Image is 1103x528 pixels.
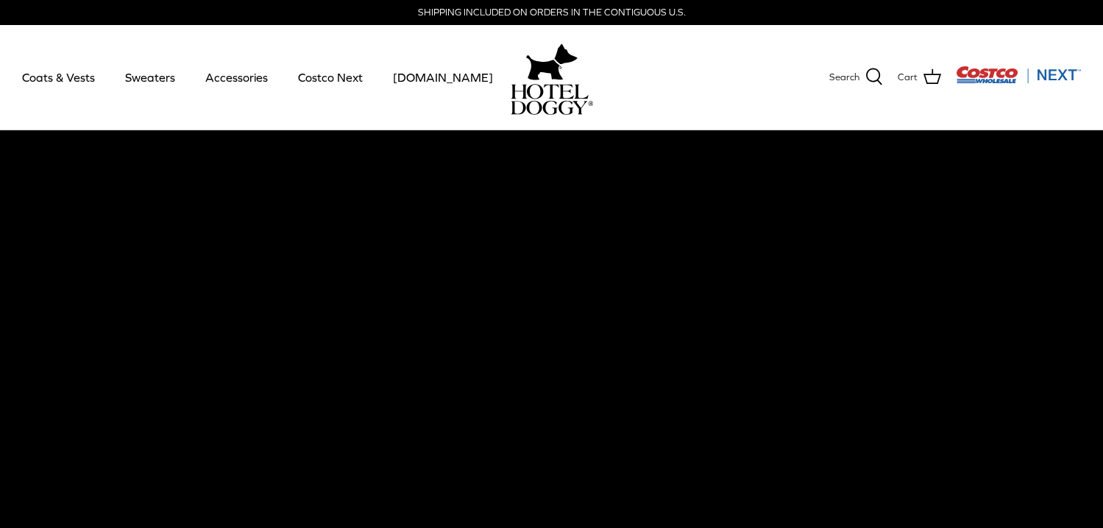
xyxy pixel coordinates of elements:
[956,66,1081,84] img: Costco Next
[829,68,883,87] a: Search
[898,70,918,85] span: Cart
[511,40,593,115] a: hoteldoggy.com hoteldoggycom
[112,52,188,102] a: Sweaters
[285,52,376,102] a: Costco Next
[526,40,578,84] img: hoteldoggy.com
[898,68,941,87] a: Cart
[829,70,859,85] span: Search
[956,75,1081,86] a: Visit Costco Next
[9,52,108,102] a: Coats & Vests
[192,52,281,102] a: Accessories
[380,52,506,102] a: [DOMAIN_NAME]
[511,84,593,115] img: hoteldoggycom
